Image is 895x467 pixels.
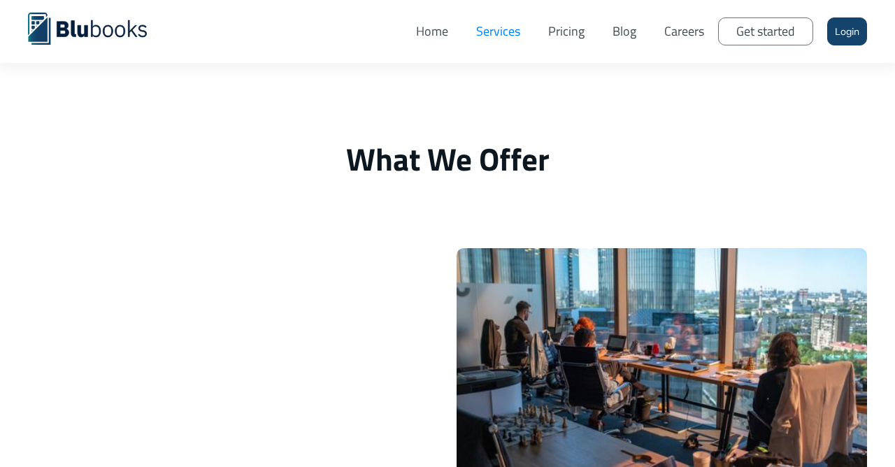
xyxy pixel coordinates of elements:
a: Get started [718,17,813,45]
a: home [28,10,168,45]
a: Pricing [534,10,599,52]
a: Services [462,10,534,52]
a: Login [827,17,867,45]
a: Home [402,10,462,52]
a: Careers [650,10,718,52]
a: Blog [599,10,650,52]
h1: What We Offer [28,140,867,178]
